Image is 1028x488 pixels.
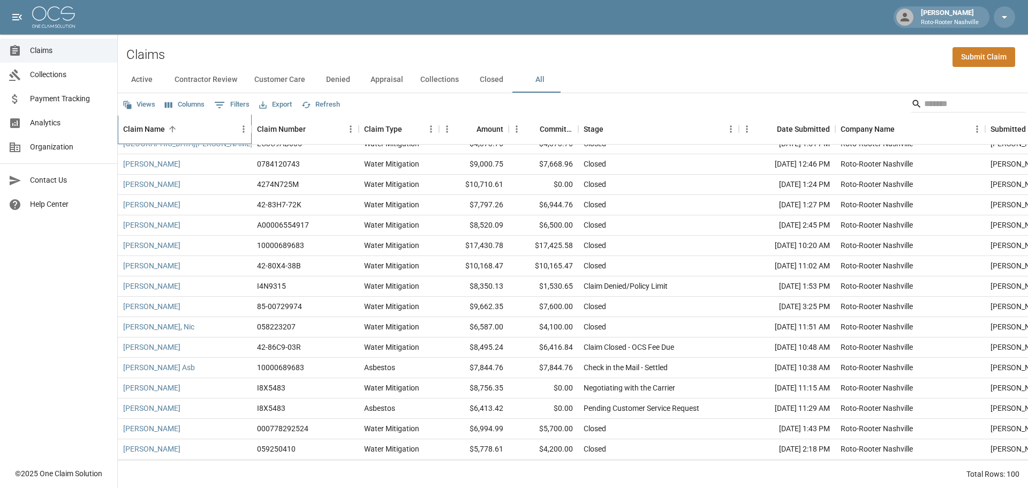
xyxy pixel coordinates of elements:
div: Closed [584,301,606,312]
div: Claim Type [359,114,439,144]
div: $10,710.61 [439,175,509,195]
div: Roto-Rooter Nashville [841,444,913,454]
div: $6,944.76 [509,195,578,215]
div: [DATE] 11:51 AM [739,317,835,337]
div: $7,668.96 [509,154,578,175]
span: Contact Us [30,175,109,186]
button: Menu [723,121,739,137]
div: [DATE] 11:02 AM [739,460,835,480]
a: [PERSON_NAME] [123,260,180,271]
div: 42-80X4-38B [257,260,301,271]
div: Closed [584,240,606,251]
div: Roto-Rooter Nashville [841,423,913,434]
div: Claim Denied/Policy Limit [584,281,668,291]
a: [PERSON_NAME], Nic [123,321,194,332]
div: [DATE] 12:46 PM [739,154,835,175]
div: Water Mitigation [364,260,419,271]
a: [PERSON_NAME] [123,281,180,291]
a: [PERSON_NAME] [123,220,180,230]
div: [DATE] 2:18 PM [739,439,835,460]
button: Denied [314,67,362,93]
div: © 2025 One Claim Solution [15,468,102,479]
span: Analytics [30,117,109,129]
div: Roto-Rooter Nashville [841,342,913,352]
div: [DATE] 11:15 AM [739,378,835,399]
div: Search [911,95,1026,115]
div: $17,425.58 [509,236,578,256]
button: Menu [423,121,439,137]
div: Closed [584,444,606,454]
div: Claim Name [123,114,165,144]
div: $8,495.24 [439,337,509,358]
div: Stage [578,114,739,144]
div: $10,165.47 [509,256,578,276]
div: 058223207 [257,321,296,332]
button: open drawer [6,6,28,28]
div: 42-86C9-03R [257,342,301,352]
div: Water Mitigation [364,281,419,291]
div: $4,200.00 [509,439,578,460]
span: Help Center [30,199,109,210]
button: Select columns [162,96,207,113]
div: $10,168.47 [439,256,509,276]
span: Claims [30,45,109,56]
button: Collections [412,67,467,93]
button: Appraisal [362,67,412,93]
button: Menu [343,121,359,137]
div: Claim Number [252,114,359,144]
div: $0.00 [509,378,578,399]
div: I8X5483 [257,403,285,414]
div: Water Mitigation [364,423,419,434]
span: Payment Tracking [30,93,109,104]
div: $1,530.65 [509,276,578,297]
button: Customer Care [246,67,314,93]
div: [DATE] 1:43 PM [739,419,835,439]
div: Water Mitigation [364,321,419,332]
div: Closed [584,199,606,210]
div: Water Mitigation [364,179,419,190]
div: I4N9315 [257,281,286,291]
div: Roto-Rooter Nashville [841,403,913,414]
div: [DATE] 10:20 AM [739,236,835,256]
div: Claim Type [364,114,402,144]
div: Committed Amount [509,114,578,144]
div: Water Mitigation [364,199,419,210]
div: Closed [584,179,606,190]
div: Roto-Rooter Nashville [841,179,913,190]
span: Collections [30,69,109,80]
div: $4,100.00 [509,317,578,337]
a: [PERSON_NAME] [123,444,180,454]
button: Sort [525,122,540,137]
div: A00006554917 [257,220,309,230]
a: [PERSON_NAME] [123,240,180,251]
div: Claim Name [118,114,252,144]
div: [DATE] 10:38 AM [739,358,835,378]
div: $7,844.76 [509,358,578,378]
button: Menu [509,121,525,137]
img: ocs-logo-white-transparent.png [32,6,75,28]
div: 10000689683 [257,362,304,373]
div: $6,416.84 [509,337,578,358]
div: Water Mitigation [364,444,419,454]
button: Export [256,96,294,113]
button: Sort [462,122,477,137]
div: [DATE] 11:29 AM [739,399,835,419]
div: $7,600.00 [509,297,578,317]
div: $6,587.00 [439,317,509,337]
div: Closed [584,260,606,271]
div: Claim Closed - OCS Fee Due [584,342,674,352]
a: [PERSON_NAME] [123,179,180,190]
div: Asbestos [364,362,395,373]
a: [PERSON_NAME] [123,423,180,434]
button: All [516,67,564,93]
a: [PERSON_NAME] [123,301,180,312]
div: Water Mitigation [364,220,419,230]
div: $5,778.61 [439,439,509,460]
button: Sort [762,122,777,137]
div: $6,431.94 [509,460,578,480]
h2: Claims [126,47,165,63]
div: Company Name [835,114,985,144]
div: Closed [584,321,606,332]
button: Menu [439,121,455,137]
div: $6,994.99 [439,419,509,439]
